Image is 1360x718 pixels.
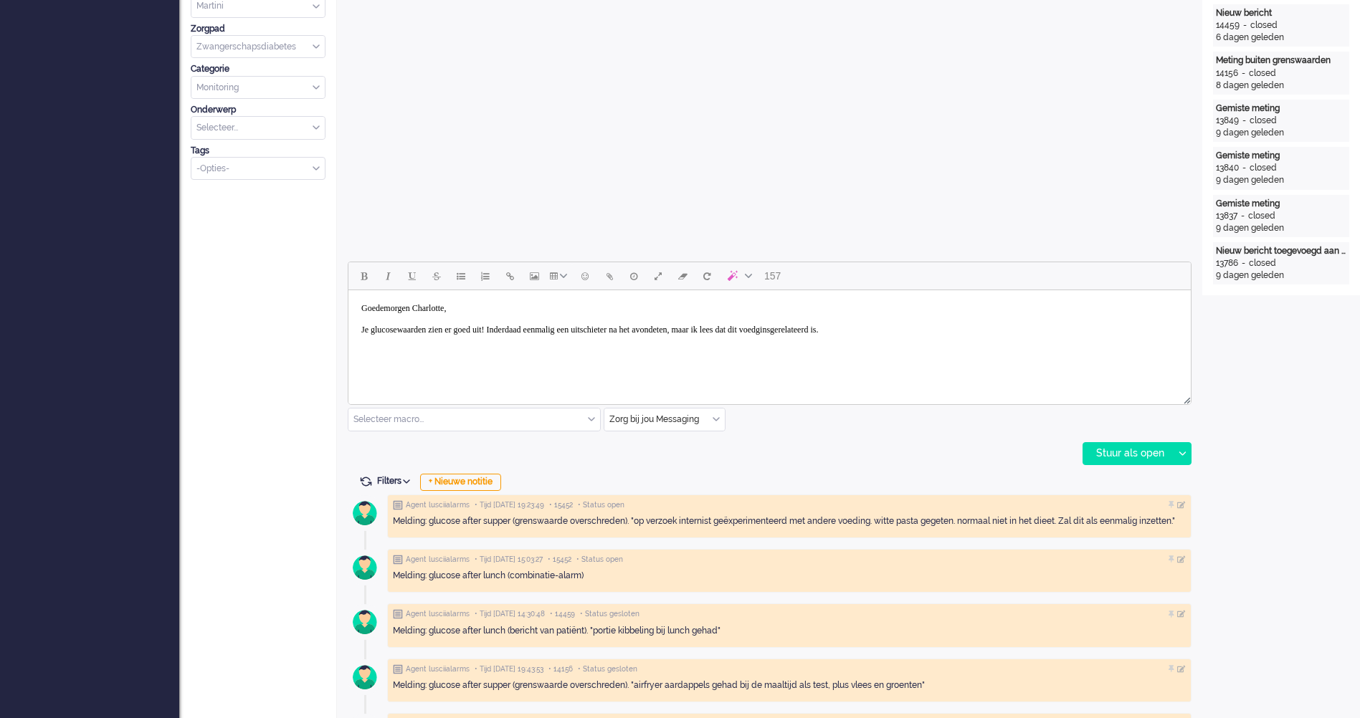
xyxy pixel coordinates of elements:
[1216,257,1238,269] div: 13786
[546,264,573,288] button: Table
[351,264,376,288] button: Bold
[550,609,575,619] span: • 14459
[1216,174,1346,186] div: 9 dagen geleden
[1250,19,1278,32] div: closed
[191,23,325,35] div: Zorgpad
[393,555,403,565] img: ic_note_grey.svg
[1216,80,1346,92] div: 8 dagen geleden
[1239,162,1250,174] div: -
[1239,115,1250,127] div: -
[548,664,573,674] span: • 14156
[393,609,403,619] img: ic_note_grey.svg
[1250,162,1277,174] div: closed
[1216,115,1239,127] div: 13849
[475,664,543,674] span: • Tijd [DATE] 19:43:53
[406,500,470,510] span: Agent lusciialarms
[573,264,597,288] button: Emoticons
[473,264,498,288] button: Numbered list
[758,264,787,288] button: 157
[348,290,1191,391] iframe: Rich Text Area
[764,270,781,282] span: 157
[1179,391,1191,404] div: Resize
[1216,19,1240,32] div: 14459
[1216,162,1239,174] div: 13840
[522,264,546,288] button: Insert/edit image
[406,609,470,619] span: Agent lusciialarms
[1240,19,1250,32] div: -
[580,609,639,619] span: • Status gesloten
[622,264,646,288] button: Delay message
[191,104,325,116] div: Onderwerp
[406,664,470,674] span: Agent lusciialarms
[1216,102,1346,115] div: Gemiste meting
[347,495,383,531] img: avatar
[1216,245,1346,257] div: Nieuw bericht toegevoegd aan gesprek
[347,659,383,695] img: avatar
[347,604,383,640] img: avatar
[1237,210,1248,222] div: -
[719,264,758,288] button: AI
[1249,67,1276,80] div: closed
[475,500,544,510] span: • Tijd [DATE] 19:23:49
[1249,257,1276,269] div: closed
[1238,257,1249,269] div: -
[377,476,415,486] span: Filters
[1250,115,1277,127] div: closed
[406,555,470,565] span: Agent lusciialarms
[597,264,622,288] button: Add attachment
[1083,443,1173,464] div: Stuur als open
[1216,67,1238,80] div: 14156
[1248,210,1275,222] div: closed
[670,264,695,288] button: Clear formatting
[191,63,325,75] div: Categorie
[1216,7,1346,19] div: Nieuw bericht
[191,157,325,181] div: Select Tags
[191,145,325,157] div: Tags
[393,679,1186,691] div: Melding: glucose after supper (grenswaarde overschreden). "airfryer aardappels gehad bij de maalt...
[393,625,1186,637] div: Melding: glucose after lunch (bericht van patiënt). "portie kibbeling bij lunch gehad"
[578,664,637,674] span: • Status gesloten
[1216,222,1346,234] div: 9 dagen geleden
[1216,269,1346,282] div: 9 dagen geleden
[475,609,545,619] span: • Tijd [DATE] 14:30:48
[578,500,624,510] span: • Status open
[1216,127,1346,139] div: 9 dagen geleden
[376,264,400,288] button: Italic
[420,474,501,491] div: + Nieuwe notitie
[1216,210,1237,222] div: 13837
[393,500,403,510] img: ic_note_grey.svg
[393,664,403,674] img: ic_note_grey.svg
[449,264,473,288] button: Bullet list
[1216,32,1346,44] div: 6 dagen geleden
[1216,198,1346,210] div: Gemiste meting
[498,264,522,288] button: Insert/edit link
[646,264,670,288] button: Fullscreen
[347,550,383,585] img: avatar
[393,570,1186,582] div: Melding: glucose after lunch (combinatie-alarm)
[475,555,543,565] span: • Tijd [DATE] 15:03:27
[400,264,424,288] button: Underline
[1238,67,1249,80] div: -
[1216,150,1346,162] div: Gemiste meting
[1216,54,1346,67] div: Meting buiten grenswaarden
[695,264,719,288] button: Reset content
[393,515,1186,527] div: Melding: glucose after supper (grenswaarde overschreden). "op verzoek internist geëxperimenteerd ...
[424,264,449,288] button: Strikethrough
[549,500,573,510] span: • 15452
[576,555,623,565] span: • Status open
[548,555,571,565] span: • 15452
